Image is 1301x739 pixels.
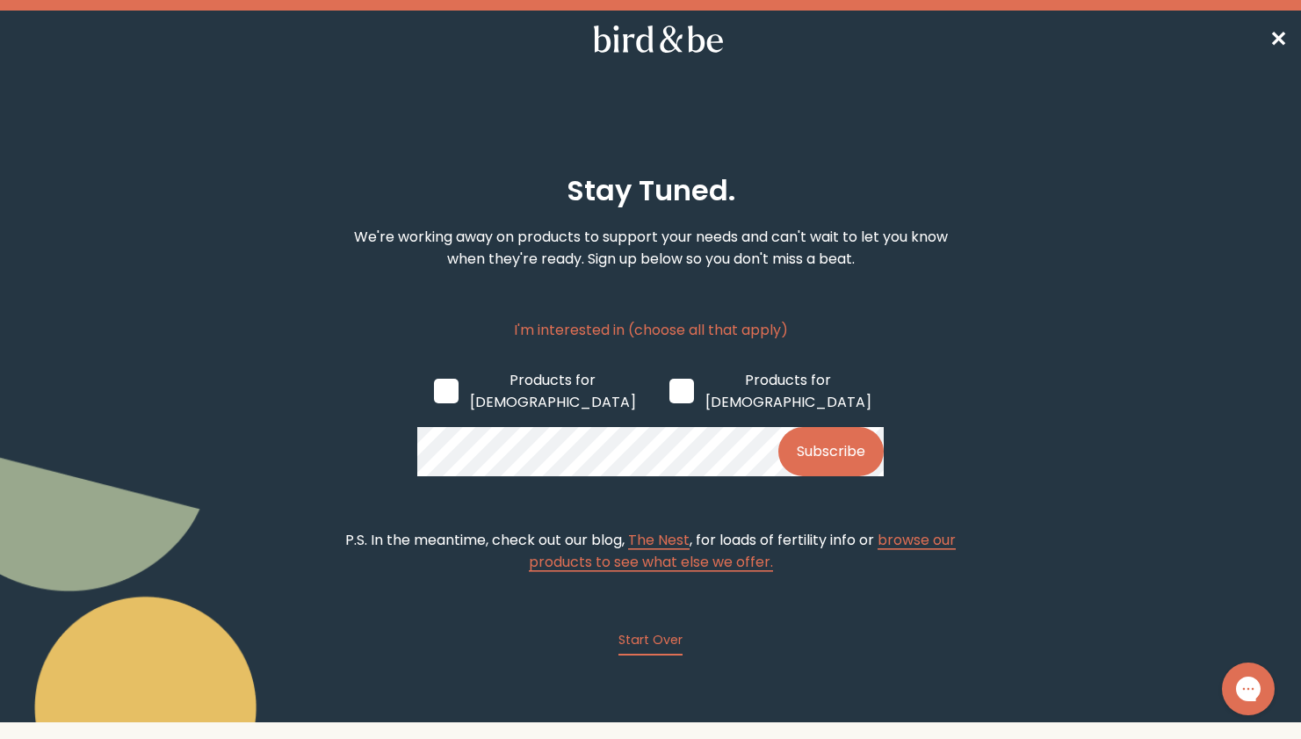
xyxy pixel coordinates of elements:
span: ✕ [1269,25,1287,54]
button: Start Over [618,631,683,656]
a: ✕ [1269,24,1287,54]
a: The Nest [628,530,690,550]
label: Products for [DEMOGRAPHIC_DATA] [653,355,888,427]
a: Start Over [618,587,683,656]
button: Subscribe [778,427,884,476]
p: I'm interested in (choose all that apply) [417,319,884,341]
label: Products for [DEMOGRAPHIC_DATA] [417,355,653,427]
a: browse our products to see what else we offer. [529,530,957,572]
h2: Stay Tuned. [567,170,735,212]
iframe: Gorgias live chat messenger [1213,656,1283,721]
p: P.S. In the meantime, check out our blog, , for loads of fertility info or [339,529,962,573]
p: We're working away on products to support your needs and can't wait to let you know when they're ... [339,226,962,270]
